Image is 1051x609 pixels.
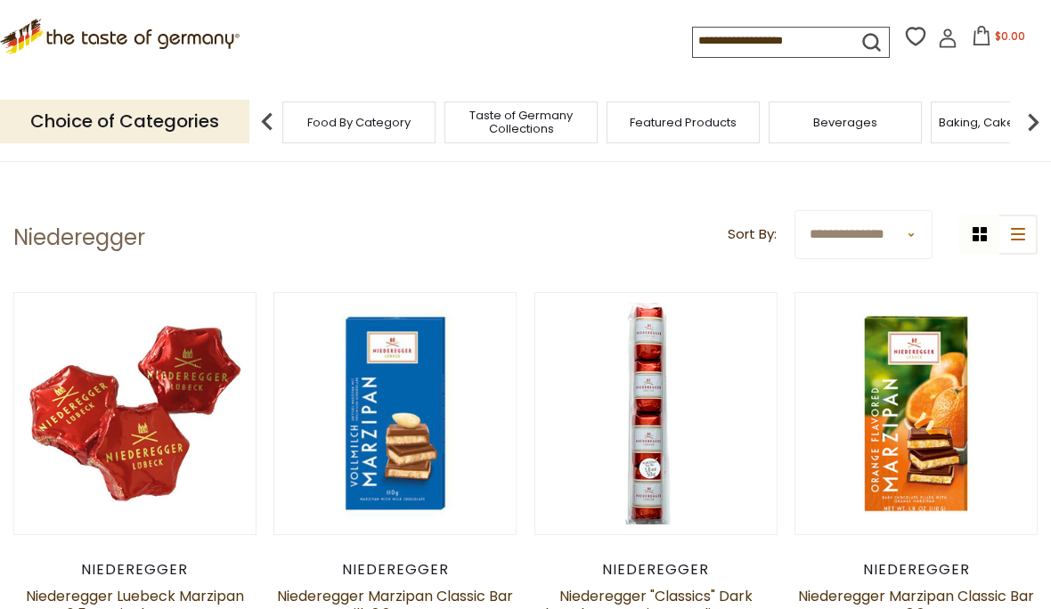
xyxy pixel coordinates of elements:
div: Niederegger [13,561,257,579]
img: Niederegger Luebeck Marzipan Stars, 0.5 oz, Single Serve - DEAL [14,293,256,534]
h1: Niederegger [13,224,145,251]
a: Beverages [813,116,877,129]
a: Featured Products [630,116,737,129]
a: Taste of Germany Collections [450,109,592,135]
img: Niederegger Marzipan Classic Bar - Milk 3.8 oz - DEAL [274,293,516,534]
img: Niederegger Marzipan Classic Bar Orange [795,293,1037,534]
div: Niederegger [794,561,1038,579]
img: previous arrow [249,104,285,140]
label: Sort By: [728,223,777,246]
img: next arrow [1015,104,1051,140]
div: Niederegger [273,561,517,579]
button: $0.00 [961,26,1037,53]
span: $0.00 [995,28,1025,44]
div: Niederegger [534,561,778,579]
a: Food By Category [307,116,411,129]
img: Niederegger "Classics" Dark Chocolate Marzipan Pralines, 4 pc. 1.8 oz - DEAL [535,293,777,534]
